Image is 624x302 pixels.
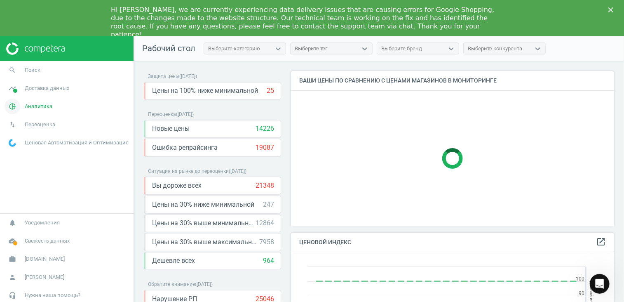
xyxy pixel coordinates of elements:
span: ( [DATE] ) [179,73,197,79]
div: Выберите тег [295,45,327,52]
span: Цены на 30% выше максимальной [152,238,259,247]
i: work [5,251,20,267]
i: pie_chart_outlined [5,99,20,114]
span: Вы дороже всех [152,181,202,190]
span: ( [DATE] ) [176,111,194,117]
div: 7958 [259,238,274,247]
div: Close [608,7,617,12]
img: wGWNvw8QSZomAAAAABJRU5ErkJggg== [9,139,16,147]
i: swap_vert [5,117,20,132]
i: cloud_done [5,233,20,249]
span: Рабочий стол [142,43,195,53]
span: Ошибка репрайсинга [152,143,218,152]
span: Цены на 100% ниже минимальной [152,86,258,95]
div: Выберите конкурента [468,45,522,52]
iframe: Intercom live chat [590,274,610,294]
div: 14226 [256,124,274,133]
div: Hi [PERSON_NAME], we are currently experiencing data delivery issues that are causing errors for ... [111,6,500,39]
i: open_in_new [596,237,606,247]
a: open_in_new [596,237,606,248]
div: 25 [267,86,274,95]
span: Защита цены [148,73,179,79]
span: Новые цены [152,124,190,133]
span: [PERSON_NAME] [25,274,64,281]
span: Цены на 30% ниже минимальной [152,200,254,209]
span: Переоценка [148,111,176,117]
span: Ситуация на рынке до переоценки [148,168,229,174]
span: Переоценка [25,121,55,128]
span: Дешевле всех [152,256,195,265]
text: 100 [576,276,585,282]
h4: Ваши цены по сравнению с ценами магазинов в мониторинге [291,71,614,90]
i: person [5,269,20,285]
i: search [5,62,20,78]
div: 247 [263,200,274,209]
span: Свежесть данных [25,237,70,245]
span: Доставка данных [25,85,69,92]
div: 964 [263,256,274,265]
span: Поиск [25,66,40,74]
i: notifications [5,215,20,231]
span: Уведомления [25,219,60,226]
div: Выберите категорию [208,45,260,52]
span: Цены на 30% выше минимальной [152,219,256,228]
div: Выберите бренд [381,45,422,52]
img: ajHJNr6hYgQAAAAASUVORK5CYII= [6,42,65,55]
div: 21348 [256,181,274,190]
div: 12864 [256,219,274,228]
span: Аналитика [25,103,52,110]
span: ( [DATE] ) [195,281,213,287]
span: [DOMAIN_NAME] [25,255,65,263]
text: 90 [579,290,585,296]
span: Обратите внимание [148,281,195,287]
div: 19087 [256,143,274,152]
h4: Ценовой индекс [291,233,614,252]
span: Ценовая Автоматизация и Оптимизация [25,139,129,146]
i: timeline [5,80,20,96]
span: ( [DATE] ) [229,168,246,174]
span: Нужна наша помощь? [25,292,80,299]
